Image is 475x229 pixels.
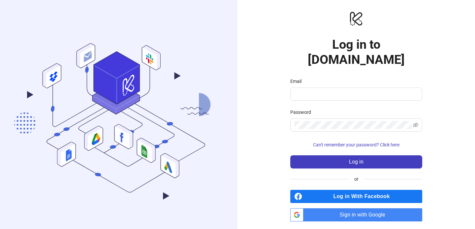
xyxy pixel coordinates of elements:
span: Log in With Facebook [305,190,422,203]
span: eye-invisible [413,122,418,128]
button: Can't remember your password? Click here [290,140,422,150]
input: Email [294,90,417,98]
span: Can't remember your password? Click here [313,142,399,147]
span: Sign in with Google [306,208,422,221]
a: Log in With Facebook [290,190,422,203]
input: Password [294,121,412,129]
span: or [349,175,364,183]
h1: Log in to [DOMAIN_NAME] [290,37,422,67]
button: Log in [290,155,422,168]
a: Sign in with Google [290,208,422,221]
span: Log in [349,159,364,165]
label: Email [290,78,306,85]
a: Can't remember your password? Click here [290,142,422,147]
label: Password [290,109,315,116]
